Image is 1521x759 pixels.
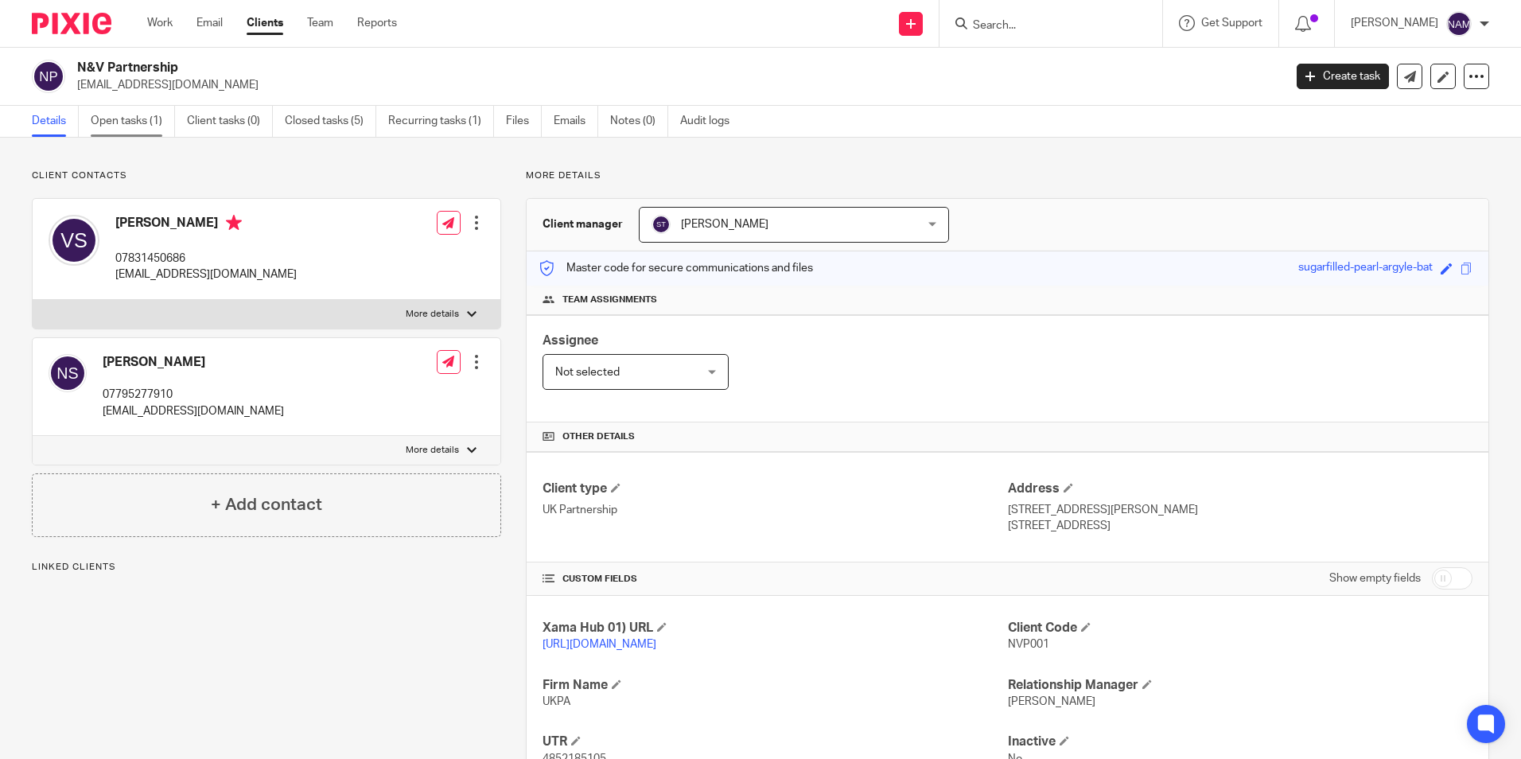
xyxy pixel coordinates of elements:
a: Details [32,106,79,137]
p: [EMAIL_ADDRESS][DOMAIN_NAME] [103,403,284,419]
p: [STREET_ADDRESS] [1008,518,1472,534]
p: [STREET_ADDRESS][PERSON_NAME] [1008,502,1472,518]
a: Team [307,15,333,31]
label: Show empty fields [1329,570,1421,586]
h4: UTR [543,734,1007,750]
h4: Relationship Manager [1008,677,1472,694]
span: NVP001 [1008,639,1049,650]
h4: Inactive [1008,734,1472,750]
h4: Address [1008,481,1472,497]
a: Open tasks (1) [91,106,175,137]
p: 07795277910 [103,387,284,403]
span: [PERSON_NAME] [1008,696,1095,707]
p: Master code for secure communications and files [539,260,813,276]
p: [EMAIL_ADDRESS][DOMAIN_NAME] [77,77,1273,93]
a: Client tasks (0) [187,106,273,137]
span: Other details [562,430,635,443]
a: Closed tasks (5) [285,106,376,137]
h4: Client type [543,481,1007,497]
a: Clients [247,15,283,31]
a: [URL][DOMAIN_NAME] [543,639,656,650]
span: [PERSON_NAME] [681,219,768,230]
h2: N&V Partnership [77,60,1033,76]
h4: Firm Name [543,677,1007,694]
span: UKPA [543,696,570,707]
a: Audit logs [680,106,741,137]
p: Linked clients [32,561,501,574]
p: More details [406,308,459,321]
a: Email [196,15,223,31]
a: Emails [554,106,598,137]
img: svg%3E [49,354,87,392]
input: Search [971,19,1114,33]
a: Create task [1297,64,1389,89]
p: Client contacts [32,169,501,182]
span: Team assignments [562,294,657,306]
img: svg%3E [49,215,99,266]
a: Recurring tasks (1) [388,106,494,137]
p: [EMAIL_ADDRESS][DOMAIN_NAME] [115,267,297,282]
h4: Xama Hub 01) URL [543,620,1007,636]
h3: Client manager [543,216,623,232]
span: Get Support [1201,18,1262,29]
p: 07831450686 [115,251,297,267]
img: svg%3E [1446,11,1472,37]
p: More details [406,444,459,457]
img: svg%3E [32,60,65,93]
h4: [PERSON_NAME] [115,215,297,235]
div: sugarfilled-pearl-argyle-bat [1298,259,1433,278]
p: More details [526,169,1489,182]
img: Pixie [32,13,111,34]
a: Files [506,106,542,137]
i: Primary [226,215,242,231]
h4: CUSTOM FIELDS [543,573,1007,586]
h4: Client Code [1008,620,1472,636]
span: Not selected [555,367,620,378]
a: Work [147,15,173,31]
h4: [PERSON_NAME] [103,354,284,371]
img: svg%3E [652,215,671,234]
p: [PERSON_NAME] [1351,15,1438,31]
a: Reports [357,15,397,31]
h4: + Add contact [211,492,322,517]
span: Assignee [543,334,598,347]
p: UK Partnership [543,502,1007,518]
a: Notes (0) [610,106,668,137]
